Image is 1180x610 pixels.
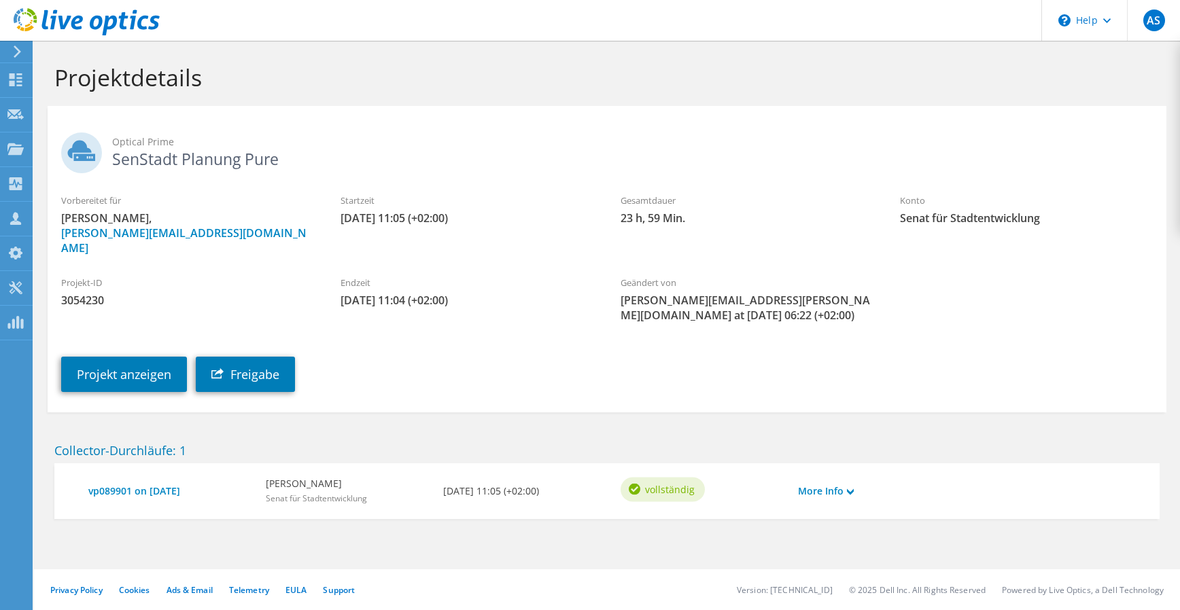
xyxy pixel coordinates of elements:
label: Vorbereitet für [61,194,313,207]
h2: SenStadt Planung Pure [61,132,1153,166]
label: Gesamtdauer [621,194,873,207]
a: Telemetry [229,584,269,596]
a: Projekt anzeigen [61,357,187,392]
a: More Info [798,484,854,499]
li: Version: [TECHNICAL_ID] [737,584,833,596]
label: Geändert von [621,276,873,289]
a: Ads & Email [167,584,213,596]
label: Konto [900,194,1152,207]
span: Optical Prime [112,134,1153,149]
a: Freigabe [196,357,295,392]
svg: \n [1058,14,1071,26]
span: vollständig [645,482,695,497]
span: AS [1143,10,1165,31]
span: [PERSON_NAME], [61,211,313,255]
span: 23 h, 59 Min. [621,211,873,226]
h1: Projektdetails [54,63,1153,92]
a: [PERSON_NAME][EMAIL_ADDRESS][DOMAIN_NAME] [61,226,307,255]
span: [PERSON_NAME][EMAIL_ADDRESS][PERSON_NAME][DOMAIN_NAME] at [DATE] 06:22 (+02:00) [621,293,873,323]
span: Senat für Stadtentwicklung [266,492,367,504]
span: 3054230 [61,293,313,308]
a: vp089901 on [DATE] [88,484,252,499]
b: [DATE] 11:05 (+02:00) [443,484,539,499]
a: Privacy Policy [50,584,103,596]
a: Cookies [119,584,150,596]
span: [DATE] 11:04 (+02:00) [341,293,593,308]
h2: Collector-Durchläufe: 1 [54,443,1160,458]
span: [DATE] 11:05 (+02:00) [341,211,593,226]
a: EULA [285,584,307,596]
span: Senat für Stadtentwicklung [900,211,1152,226]
li: © 2025 Dell Inc. All Rights Reserved [849,584,986,596]
a: Support [323,584,355,596]
li: Powered by Live Optics, a Dell Technology [1002,584,1164,596]
label: Startzeit [341,194,593,207]
label: Projekt-ID [61,276,313,289]
label: Endzeit [341,276,593,289]
b: [PERSON_NAME] [266,476,367,491]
